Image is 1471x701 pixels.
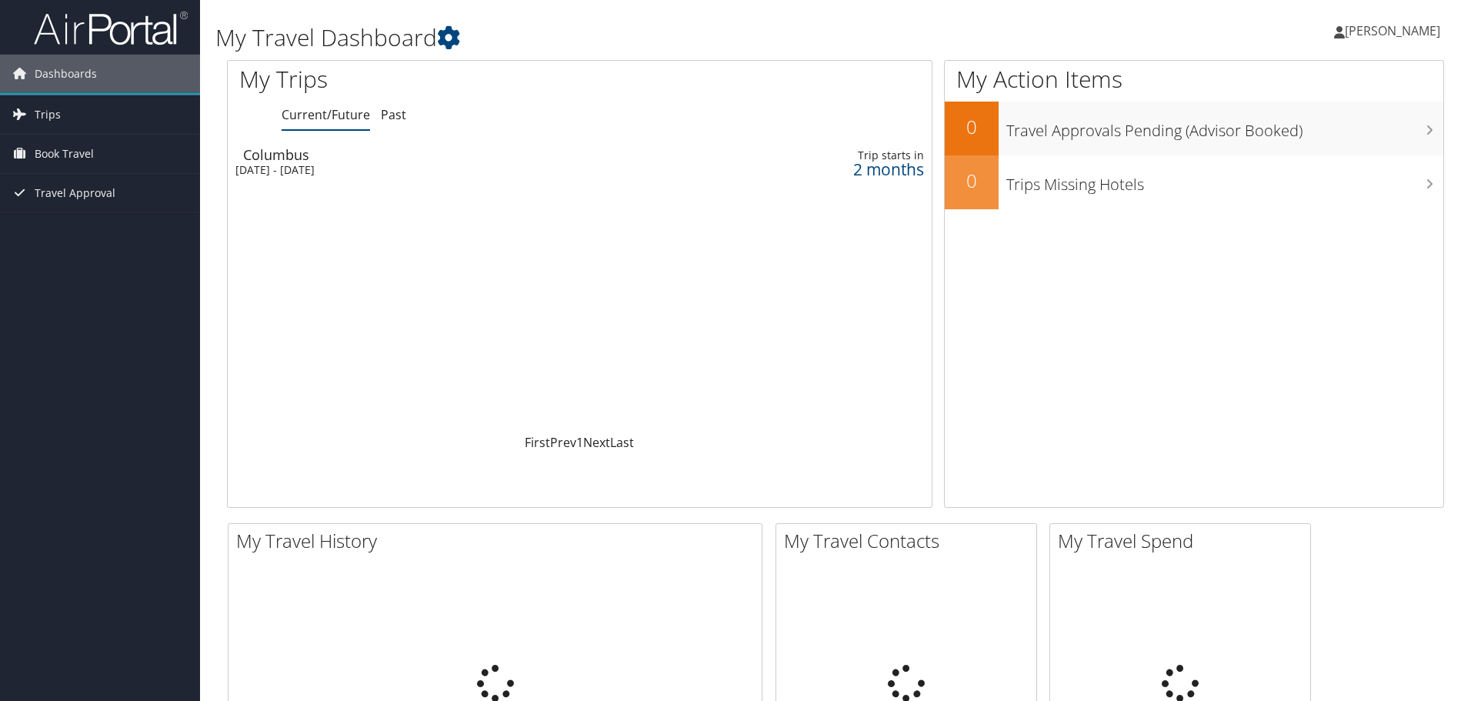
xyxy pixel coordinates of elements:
a: 1 [576,434,583,451]
h1: My Trips [239,63,627,95]
a: Next [583,434,610,451]
h1: My Action Items [945,63,1443,95]
a: Prev [550,434,576,451]
a: Past [381,106,406,123]
a: 0Travel Approvals Pending (Advisor Booked) [945,102,1443,155]
div: Columbus [243,148,653,162]
a: 0Trips Missing Hotels [945,155,1443,209]
a: Current/Future [282,106,370,123]
h2: My Travel Contacts [784,528,1036,554]
img: airportal-logo.png [34,10,188,46]
h1: My Travel Dashboard [215,22,1042,54]
span: [PERSON_NAME] [1345,22,1440,39]
h3: Trips Missing Hotels [1006,166,1443,195]
a: Last [610,434,634,451]
div: [DATE] - [DATE] [235,163,645,177]
span: Book Travel [35,135,94,173]
h2: My Travel Spend [1058,528,1310,554]
span: Travel Approval [35,174,115,212]
h2: 0 [945,114,999,140]
h2: 0 [945,168,999,194]
div: Trip starts in [742,149,923,162]
h3: Travel Approvals Pending (Advisor Booked) [1006,112,1443,142]
a: First [525,434,550,451]
div: 2 months [742,162,923,176]
a: [PERSON_NAME] [1334,8,1456,54]
h2: My Travel History [236,528,762,554]
span: Trips [35,95,61,134]
span: Dashboards [35,55,97,93]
